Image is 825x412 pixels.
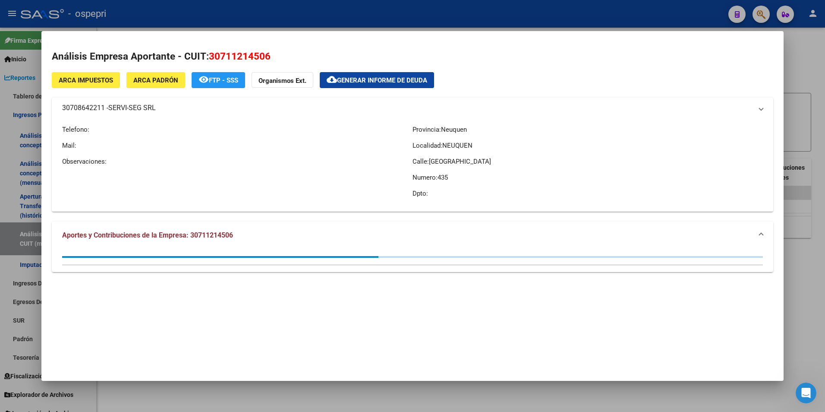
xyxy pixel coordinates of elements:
[52,72,120,88] button: ARCA Impuestos
[198,74,209,85] mat-icon: remove_red_eye
[52,98,774,118] mat-expansion-panel-header: 30708642211 -SERVI-SEG SRL
[438,174,448,181] span: 435
[412,189,763,198] p: Dpto:
[412,173,763,182] p: Numero:
[62,231,233,239] span: Aportes y Contribuciones de la Empresa: 30711214506
[126,72,185,88] button: ARCA Padrón
[252,72,313,88] button: Organismos Ext.
[59,76,113,84] span: ARCA Impuestos
[52,118,774,212] div: 30708642211 -SERVI-SEG SRL
[62,157,412,166] p: Observaciones:
[429,158,491,165] span: [GEOGRAPHIC_DATA]
[796,383,816,403] iframe: Intercom live chat
[62,103,753,113] mat-panel-title: 30708642211 -
[209,51,271,62] span: 30711214506
[442,142,472,149] span: NEUQUEN
[62,125,412,134] p: Telefono:
[412,141,763,150] p: Localidad:
[192,72,245,88] button: FTP - SSS
[62,141,412,150] p: Mail:
[441,126,467,133] span: Neuquen
[258,77,306,85] strong: Organismos Ext.
[108,103,156,113] span: SERVI-SEG SRL
[327,74,337,85] mat-icon: cloud_download
[320,72,434,88] button: Generar informe de deuda
[412,157,763,166] p: Calle:
[209,76,238,84] span: FTP - SSS
[52,222,774,249] mat-expansion-panel-header: Aportes y Contribuciones de la Empresa: 30711214506
[412,125,763,134] p: Provincia:
[52,249,774,272] div: Aportes y Contribuciones de la Empresa: 30711214506
[52,49,774,64] h2: Análisis Empresa Aportante - CUIT:
[337,76,427,84] span: Generar informe de deuda
[133,76,178,84] span: ARCA Padrón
